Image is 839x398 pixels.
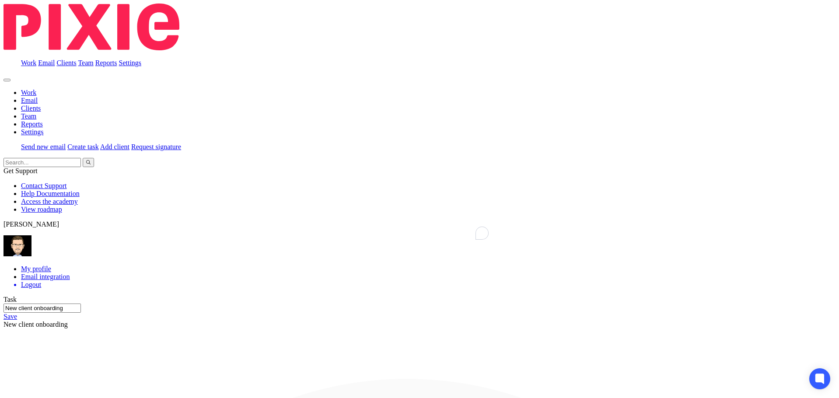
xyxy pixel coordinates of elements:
a: Team [21,112,36,120]
a: Help Documentation [21,190,80,197]
a: Create task [67,143,99,150]
a: Contact Support [21,182,66,189]
a: Email integration [21,273,70,280]
a: Work [21,89,36,96]
a: Send new email [21,143,66,150]
div: New client onboarding [3,321,836,328]
img: Pixie [3,3,179,50]
a: Logout [21,281,836,289]
a: My profile [21,265,51,272]
a: Settings [119,59,142,66]
button: Search [83,158,94,167]
a: Work [21,59,36,66]
a: Email [38,59,55,66]
input: Search [3,158,81,167]
a: Team [78,59,93,66]
label: Task [3,296,17,303]
img: DavidBlack.format_png.resize_200x.png [3,235,31,256]
span: Logout [21,281,41,288]
a: Save [3,313,17,320]
a: Reports [21,120,43,128]
a: Clients [21,105,41,112]
a: Email [21,97,38,104]
a: View roadmap [21,206,62,213]
a: Add client [100,143,129,150]
a: Settings [21,128,44,136]
a: Access the academy [21,198,78,205]
span: Get Support [3,167,38,175]
a: Clients [56,59,76,66]
a: Reports [95,59,117,66]
div: New client onboarding [3,304,836,328]
p: [PERSON_NAME] [3,220,836,228]
a: Request signature [131,143,181,150]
